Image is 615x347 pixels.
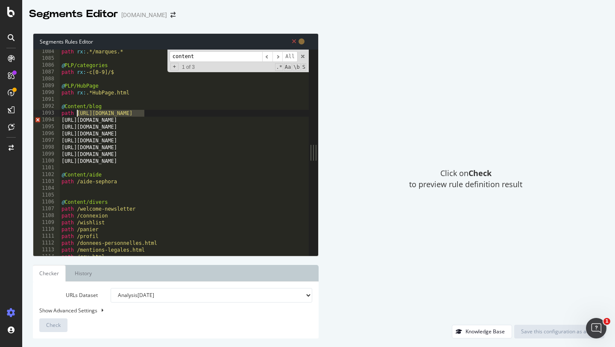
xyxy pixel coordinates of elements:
div: 1088 [33,76,60,82]
div: 1094 [33,117,60,124]
div: 1103 [33,178,60,185]
iframe: Intercom live chat [586,318,606,338]
span: Whole Word Search [293,63,300,71]
div: 1096 [33,130,60,137]
div: 1108 [33,212,60,219]
span: RegExp Search [275,63,283,71]
div: 1084 [33,48,60,55]
span: Check [46,321,61,329]
div: Show Advanced Settings [33,307,306,314]
span: ​ [262,51,272,62]
button: Check [39,318,67,332]
a: Checker [33,265,66,282]
span: 1 of 3 [179,64,198,71]
div: Segments Rules Editor [33,34,318,50]
div: 1107 [33,206,60,212]
div: Knowledge Base [466,328,505,335]
div: Save this configuration as active [521,328,597,335]
span: Syntax is invalid [292,37,296,45]
div: 1091 [33,96,60,103]
input: Search for [170,51,262,62]
div: 1105 [33,192,60,199]
div: 1086 [33,62,60,69]
span: Toggle Replace mode [170,63,179,71]
a: Knowledge Base [452,328,512,335]
div: 1093 [33,110,60,117]
div: 1106 [33,199,60,206]
div: 1092 [33,103,60,110]
div: 1114 [33,253,60,260]
div: Segments Editor [29,7,118,21]
span: 1 [603,318,610,325]
span: CaseSensitive Search [284,63,292,71]
div: [DOMAIN_NAME] [121,11,167,19]
div: 1112 [33,240,60,247]
label: URLs Dataset [33,288,104,303]
div: 1100 [33,158,60,165]
span: Alt-Enter [282,51,298,62]
div: 1102 [33,171,60,178]
span: Search In Selection [302,63,306,71]
div: 1111 [33,233,60,240]
div: arrow-right-arrow-left [170,12,176,18]
div: 1099 [33,151,60,158]
div: 1097 [33,137,60,144]
strong: Check [469,168,492,178]
div: 1101 [33,165,60,171]
span: Click on to preview rule definition result [409,168,522,190]
span: You have unsaved modifications [299,37,305,45]
span: ​ [272,51,283,62]
div: 1087 [33,69,60,76]
div: 1110 [33,226,60,233]
div: 1089 [33,82,60,89]
a: History [68,265,99,282]
div: 1109 [33,219,60,226]
div: 1113 [33,247,60,253]
div: 1095 [33,124,60,130]
div: 1104 [33,185,60,192]
div: 1085 [33,55,60,62]
div: 1090 [33,89,60,96]
div: 1098 [33,144,60,151]
span: Error, read annotations row 1094 [33,117,41,124]
button: Save this configuration as active [514,325,604,338]
button: Knowledge Base [452,325,512,338]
